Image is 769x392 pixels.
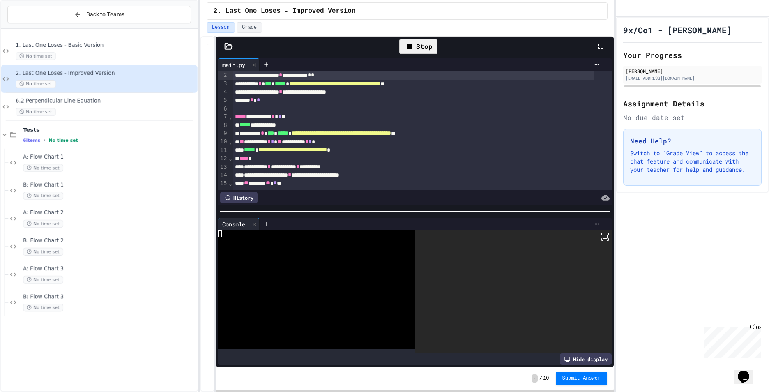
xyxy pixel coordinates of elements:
span: No time set [16,80,56,88]
span: Tests [23,126,196,134]
div: 15 [218,180,228,188]
span: No time set [16,52,56,60]
span: No time set [48,138,78,143]
span: A: Flow Chart 3 [23,265,196,272]
button: Submit Answer [556,372,608,385]
div: 13 [218,163,228,171]
span: No time set [23,304,63,311]
iframe: chat widget [734,359,761,384]
p: Switch to "Grade View" to access the chat feature and communicate with your teacher for help and ... [630,149,755,174]
div: 2 [218,71,228,79]
div: No due date set [623,113,762,122]
div: Stop [399,39,437,54]
span: 6.2 Perpendicular Line Equation [16,98,196,105]
div: 4 [218,88,228,96]
span: B: Flow Chart 2 [23,238,196,244]
button: Lesson [207,22,235,33]
span: / [539,375,542,382]
span: B: Flow Chart 1 [23,182,196,189]
div: 9 [218,129,228,138]
div: main.py [218,58,260,71]
h2: Your Progress [623,49,762,61]
h2: Assignment Details [623,98,762,109]
span: Fold line [228,155,233,161]
div: 10 [218,138,228,146]
div: 16 [218,188,228,196]
div: 6 [218,105,228,113]
div: History [220,192,258,203]
span: Fold line [228,180,233,187]
span: No time set [16,108,56,116]
h1: 9x/Co1 - [PERSON_NAME] [623,24,732,36]
span: 2. Last One Loses - Improved Version [214,6,356,16]
div: Console [218,218,260,230]
span: 10 [543,375,549,382]
span: Submit Answer [562,375,601,382]
iframe: chat widget [701,323,761,358]
span: No time set [23,164,63,172]
div: 14 [218,171,228,180]
span: 1. Last One Loses - Basic Version [16,42,196,49]
div: 7 [218,113,228,121]
div: 3 [218,80,228,88]
span: Back to Teams [86,10,124,19]
span: A: Flow Chart 2 [23,210,196,217]
span: - [532,374,538,383]
span: Fold line [228,113,233,120]
span: 2. Last One Loses - Improved Version [16,70,196,77]
span: No time set [23,220,63,228]
div: Chat with us now!Close [3,3,57,52]
span: No time set [23,248,63,256]
div: [PERSON_NAME] [626,67,759,75]
span: Fold line [228,138,233,145]
button: Grade [237,22,262,33]
div: Hide display [560,353,612,365]
div: 5 [218,96,228,104]
button: Back to Teams [7,6,191,23]
div: 12 [218,154,228,163]
div: 8 [218,121,228,129]
div: [EMAIL_ADDRESS][DOMAIN_NAME] [626,75,759,81]
span: No time set [23,192,63,200]
span: A: Flow Chart 1 [23,154,196,161]
span: 6 items [23,138,40,143]
div: Console [218,220,249,228]
span: B: Flow Chart 3 [23,293,196,300]
span: No time set [23,276,63,284]
div: main.py [218,60,249,69]
h3: Need Help? [630,136,755,146]
span: • [44,137,45,143]
div: 11 [218,146,228,154]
